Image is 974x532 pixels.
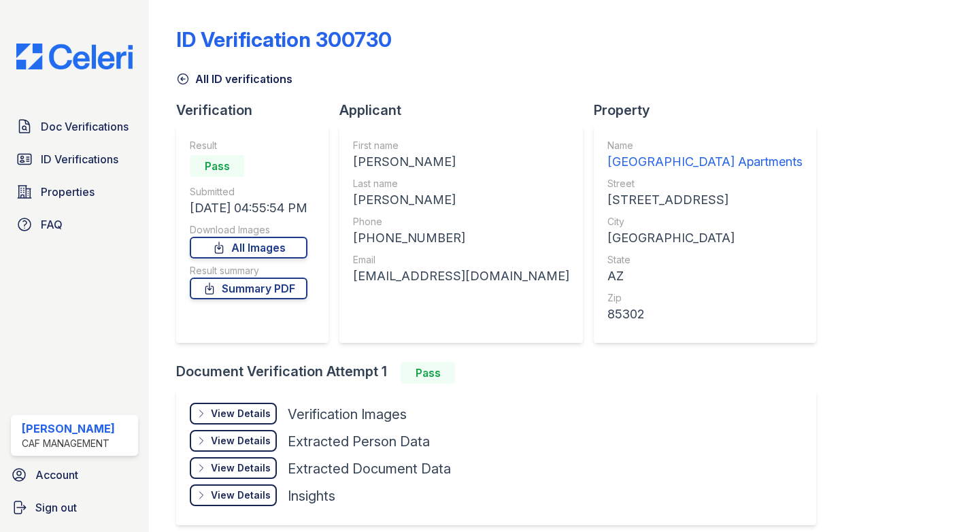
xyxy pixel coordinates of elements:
[190,264,307,278] div: Result summary
[190,185,307,199] div: Submitted
[11,113,138,140] a: Doc Verifications
[353,229,569,248] div: [PHONE_NUMBER]
[11,146,138,173] a: ID Verifications
[211,407,271,420] div: View Details
[288,405,407,424] div: Verification Images
[607,253,803,267] div: State
[211,488,271,502] div: View Details
[35,499,77,516] span: Sign out
[176,71,292,87] a: All ID verifications
[35,467,78,483] span: Account
[41,151,118,167] span: ID Verifications
[11,211,138,238] a: FAQ
[353,215,569,229] div: Phone
[211,434,271,448] div: View Details
[607,190,803,210] div: [STREET_ADDRESS]
[353,139,569,152] div: First name
[211,461,271,475] div: View Details
[288,486,335,505] div: Insights
[339,101,594,120] div: Applicant
[41,118,129,135] span: Doc Verifications
[190,223,307,237] div: Download Images
[594,101,827,120] div: Property
[353,190,569,210] div: [PERSON_NAME]
[607,305,803,324] div: 85302
[5,44,144,69] img: CE_Logo_Blue-a8612792a0a2168367f1c8372b55b34899dd931a85d93a1a3d3e32e68fde9ad4.png
[607,229,803,248] div: [GEOGRAPHIC_DATA]
[22,437,115,450] div: CAF Management
[190,155,244,177] div: Pass
[190,237,307,259] a: All Images
[607,177,803,190] div: Street
[607,215,803,229] div: City
[353,253,569,267] div: Email
[288,432,430,451] div: Extracted Person Data
[607,152,803,171] div: [GEOGRAPHIC_DATA] Apartments
[607,139,803,171] a: Name [GEOGRAPHIC_DATA] Apartments
[190,278,307,299] a: Summary PDF
[353,267,569,286] div: [EMAIL_ADDRESS][DOMAIN_NAME]
[353,152,569,171] div: [PERSON_NAME]
[353,177,569,190] div: Last name
[288,459,451,478] div: Extracted Document Data
[41,216,63,233] span: FAQ
[401,362,455,384] div: Pass
[5,494,144,521] a: Sign out
[11,178,138,205] a: Properties
[917,478,960,518] iframe: chat widget
[22,420,115,437] div: [PERSON_NAME]
[41,184,95,200] span: Properties
[607,291,803,305] div: Zip
[176,362,827,384] div: Document Verification Attempt 1
[176,101,339,120] div: Verification
[607,139,803,152] div: Name
[190,139,307,152] div: Result
[176,27,392,52] div: ID Verification 300730
[607,267,803,286] div: AZ
[5,461,144,488] a: Account
[190,199,307,218] div: [DATE] 04:55:54 PM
